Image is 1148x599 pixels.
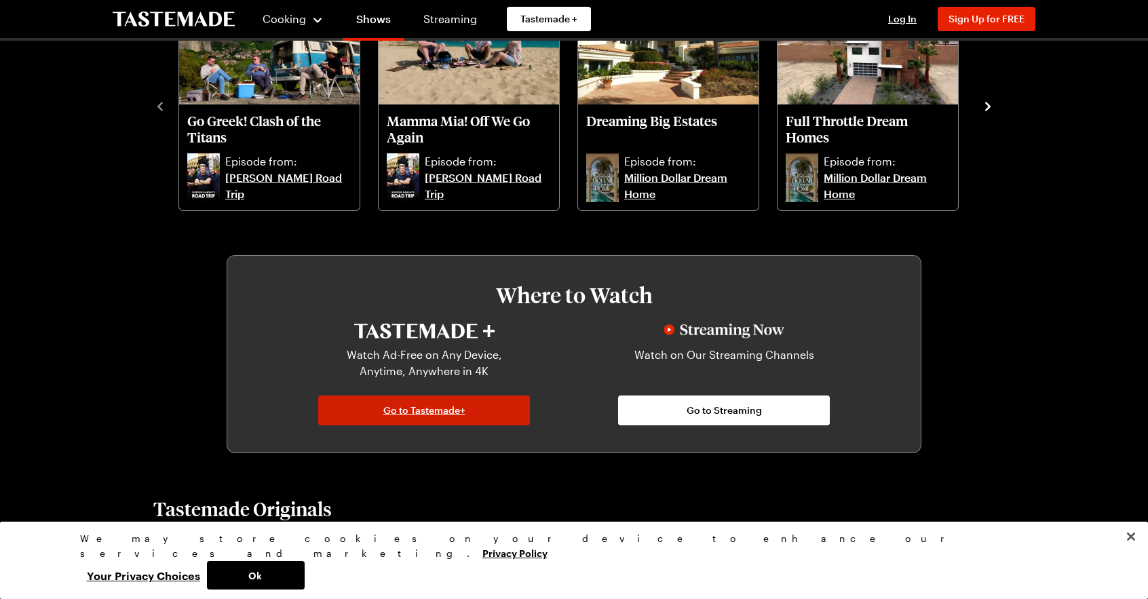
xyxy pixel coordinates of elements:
[326,347,522,379] p: Watch Ad-Free on Any Device, Anytime, Anywhere in 4K
[981,97,995,113] button: navigate to next item
[343,3,404,41] a: Shows
[949,13,1025,24] span: Sign Up for FREE
[425,170,551,202] a: [PERSON_NAME] Road Trip
[786,113,950,151] a: Full Throttle Dream Homes
[778,3,958,104] img: Full Throttle Dream Homes
[824,170,950,202] a: Million Dollar Dream Home
[318,395,530,425] a: Go to Tastemade+
[618,395,830,425] a: Go to Streaming
[187,113,351,145] p: Go Greek! Clash of the Titans
[624,170,750,202] a: Million Dollar Dream Home
[153,97,167,113] button: navigate to previous item
[379,3,559,210] div: Mamma Mia! Off We Go Again
[354,324,495,339] img: Tastemade+
[507,7,591,31] a: Tastemade +
[824,153,950,170] p: Episode from:
[578,3,759,104] img: Dreaming Big Estates
[425,153,551,170] p: Episode from:
[268,283,880,307] h3: Where to Watch
[207,561,305,590] button: Ok
[387,113,551,151] a: Mamma Mia! Off We Go Again
[225,170,351,202] a: [PERSON_NAME] Road Trip
[179,3,360,210] div: Go Greek! Clash of the Titans
[586,113,750,151] a: Dreaming Big Estates
[586,113,750,145] p: Dreaming Big Estates
[263,12,306,25] span: Cooking
[875,12,930,26] button: Log In
[379,3,559,104] img: Mamma Mia! Off We Go Again
[153,497,332,521] h2: Tastemade Originals
[664,324,784,339] img: Streaming
[786,113,950,145] p: Full Throttle Dream Homes
[225,153,351,170] p: Episode from:
[482,546,548,559] a: More information about your privacy, opens in a new tab
[80,531,1057,561] div: We may store cookies on your device to enhance our services and marketing.
[80,531,1057,590] div: Privacy
[262,3,324,35] button: Cooking
[626,347,822,379] p: Watch on Our Streaming Channels
[179,3,360,104] img: Go Greek! Clash of the Titans
[888,13,917,24] span: Log In
[778,3,958,210] div: Full Throttle Dream Homes
[113,12,235,27] a: To Tastemade Home Page
[578,3,759,210] div: Dreaming Big Estates
[624,153,750,170] p: Episode from:
[387,113,551,145] p: Mamma Mia! Off We Go Again
[520,12,577,26] span: Tastemade +
[187,113,351,151] a: Go Greek! Clash of the Titans
[938,7,1035,31] button: Sign Up for FREE
[687,404,762,417] span: Go to Streaming
[383,404,465,417] span: Go to Tastemade+
[80,561,207,590] button: Your Privacy Choices
[1116,522,1146,552] button: Close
